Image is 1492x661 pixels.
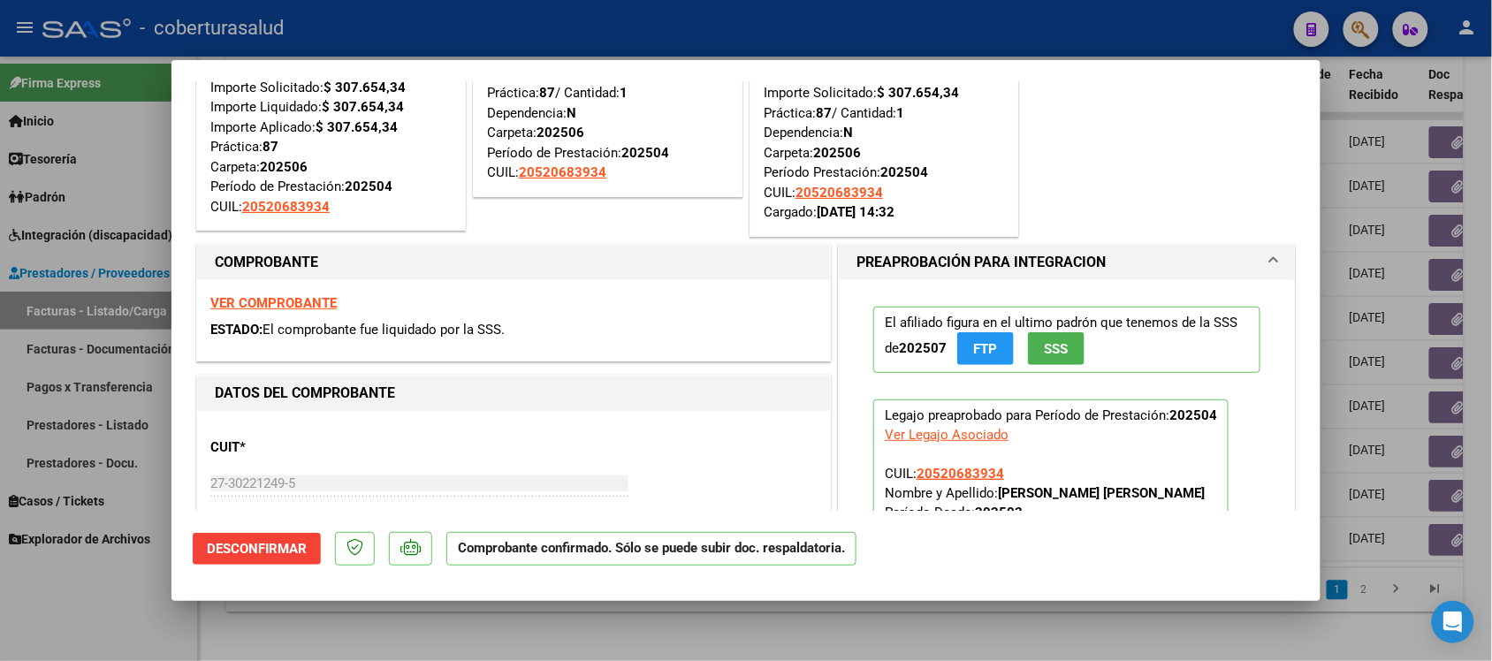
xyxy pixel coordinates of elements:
[1169,407,1217,423] strong: 202504
[537,125,584,141] strong: 202506
[813,145,861,161] strong: 202506
[1432,601,1474,643] div: Open Intercom Messenger
[873,399,1229,589] p: Legajo preaprobado para Período de Prestación:
[860,65,877,81] strong: DS
[215,384,395,401] strong: DATOS DEL COMPROBANTE
[215,254,318,270] strong: COMPROBANTE
[974,341,998,357] span: FTP
[263,322,505,338] span: El comprobante fue liquidado por la SSS.
[856,252,1106,273] h1: PREAPROBACIÓN PARA INTEGRACION
[324,80,406,95] strong: $ 307.654,34
[193,533,321,565] button: Desconfirmar
[873,307,1260,373] p: El afiliado figura en el ultimo padrón que tenemos de la SSS de
[621,145,669,161] strong: 202504
[446,532,856,566] p: Comprobante confirmado. Sólo se puede subir doc. respaldatoria.
[957,332,1014,365] button: FTP
[816,105,832,121] strong: 87
[345,179,392,194] strong: 202504
[975,505,1023,520] strong: 202503
[539,85,555,101] strong: 87
[207,541,307,557] span: Desconfirmar
[998,485,1205,501] strong: [PERSON_NAME] [PERSON_NAME]
[620,85,628,101] strong: 1
[210,437,392,458] p: CUIT
[242,199,330,215] span: 20520683934
[764,43,1005,223] div: Tipo de Archivo: Importe Solicitado: Práctica: / Cantidad: Dependencia: Carpeta: Período Prestaci...
[817,204,894,220] strong: [DATE] 14:32
[600,65,682,81] strong: $ 307.654,34
[316,119,398,135] strong: $ 307.654,34
[896,105,904,121] strong: 1
[210,57,452,217] div: Tipo de Archivo: Importe Solicitado: Importe Liquidado: Importe Aplicado: Práctica: Carpeta: Perí...
[1028,332,1085,365] button: SSS
[487,43,728,183] div: Tipo de Archivo: Importe Solicitado: Práctica: / Cantidad: Dependencia: Carpeta: Período de Prest...
[795,185,883,201] span: 20520683934
[1045,341,1069,357] span: SSS
[885,425,1009,444] div: Ver Legajo Asociado
[885,466,1205,579] span: CUIL: Nombre y Apellido: Período Desde: Período Hasta: Admite Dependencia:
[839,245,1295,280] mat-expansion-panel-header: PREAPROBACIÓN PARA INTEGRACION
[917,466,1004,482] span: 20520683934
[263,139,278,155] strong: 87
[567,105,576,121] strong: N
[899,340,947,356] strong: 202507
[877,85,959,101] strong: $ 307.654,34
[843,125,853,141] strong: N
[519,164,606,180] span: 20520683934
[210,295,337,311] a: VER COMPROBANTE
[260,159,308,175] strong: 202506
[839,280,1295,629] div: PREAPROBACIÓN PARA INTEGRACION
[322,99,404,115] strong: $ 307.654,34
[880,164,928,180] strong: 202504
[210,322,263,338] span: ESTADO:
